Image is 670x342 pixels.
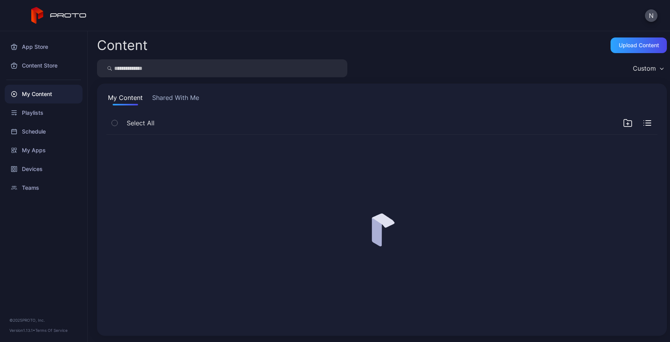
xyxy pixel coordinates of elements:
button: N [645,9,657,22]
div: Content [97,39,147,52]
button: My Content [106,93,144,105]
span: Version 1.13.1 • [9,328,35,333]
a: Terms Of Service [35,328,68,333]
div: © 2025 PROTO, Inc. [9,317,78,323]
button: Upload Content [611,37,667,53]
a: Content Store [5,56,83,75]
a: Devices [5,160,83,178]
button: Custom [629,59,667,77]
a: App Store [5,37,83,56]
span: Select All [127,118,154,128]
div: Custom [633,64,656,72]
a: Teams [5,178,83,197]
a: My Content [5,85,83,103]
a: My Apps [5,141,83,160]
button: Shared With Me [151,93,201,105]
a: Playlists [5,103,83,122]
div: Upload Content [619,42,659,48]
a: Schedule [5,122,83,141]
